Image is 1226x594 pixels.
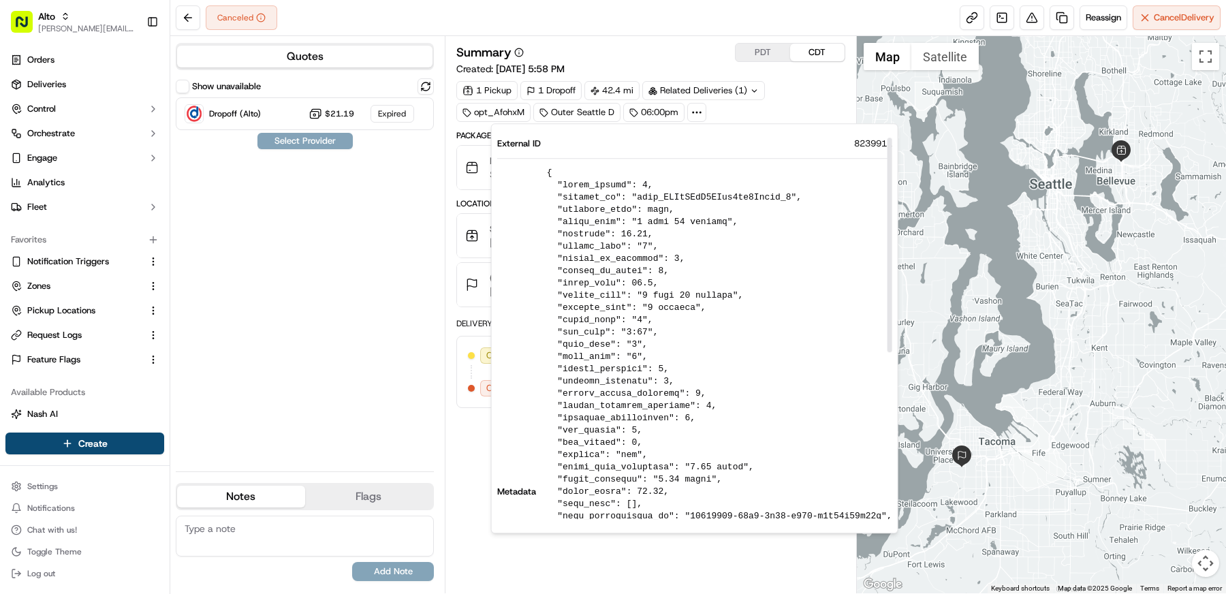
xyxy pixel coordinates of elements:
span: Request Logs [27,329,82,341]
img: Google [860,576,905,593]
button: Toggle fullscreen view [1192,43,1219,70]
a: Pickup Locations [11,304,142,317]
button: Nash AI [5,403,164,425]
span: Toggle Theme [27,546,82,557]
button: Orchestrate [5,123,164,144]
span: Orchestrate [27,127,75,140]
button: $21.19 [309,107,354,121]
div: We're available if you need us! [61,143,187,154]
div: Start new chat [61,129,223,143]
div: Delivery Activity [456,318,531,329]
div: 1 Dropoff [520,81,582,100]
div: Related Deliveries (1) [642,81,765,100]
a: Powered byPylon [96,337,165,347]
a: Zones [11,280,142,292]
button: Request Logs [5,324,164,346]
button: Log out [5,564,164,583]
button: CancelDelivery [1133,5,1221,30]
span: Dropoff (Alto) [209,108,261,119]
button: Alto[PERSON_NAME][EMAIL_ADDRESS][DOMAIN_NAME] [5,5,141,38]
button: Zones [5,275,164,297]
span: Created: [456,62,565,76]
p: Welcome 👋 [14,54,248,76]
button: Notifications [5,499,164,518]
span: Fleet [27,201,47,213]
button: Map camera controls [1192,550,1219,577]
a: Deliveries [5,74,164,95]
button: Toggle Theme [5,542,164,561]
button: N/A$524.58 [457,146,845,189]
span: Seattle Alto Pharmacy Manager Manager [490,222,672,236]
span: Notification Triggers [27,255,109,268]
span: Notifications [27,503,75,514]
span: [STREET_ADDRESS][PERSON_NAME] [490,236,672,249]
span: Zones [27,280,50,292]
span: Pickup Locations [27,304,95,317]
a: Report a map error [1167,584,1222,592]
span: Cancel Delivery [1154,12,1214,24]
img: Ami Wang [14,234,35,256]
div: Favorites [5,229,164,251]
a: 💻API Documentation [110,298,224,323]
span: Created [486,349,518,362]
span: Deliveries [27,78,66,91]
span: Map data ©2025 Google [1058,584,1132,592]
button: CDT [790,44,845,61]
span: Orders [27,54,54,66]
span: Pylon [136,337,165,347]
a: Analytics [5,172,164,193]
a: Request Logs [11,329,142,341]
span: (ZOZGS) [PERSON_NAME] [490,271,607,285]
a: Notification Triggers [11,255,142,268]
a: Feature Flags [11,354,142,366]
button: See all [211,174,248,190]
button: Start new chat [232,134,248,150]
div: 📗 [14,305,25,316]
div: Package Details [456,130,845,141]
button: Show satellite imagery [911,43,979,70]
button: Reassign [1080,5,1127,30]
button: Control [5,98,164,120]
div: 06:00pm [623,103,685,122]
span: Nash AI [27,408,58,420]
label: Show unavailable [192,80,261,93]
span: Control [27,103,56,115]
button: Engage [5,147,164,169]
span: Chat with us! [27,525,77,535]
button: [PERSON_NAME][EMAIL_ADDRESS][DOMAIN_NAME] [38,23,136,34]
span: External ID [497,138,541,150]
span: [DATE] 5:58 PM [496,63,565,75]
span: $524.58 [490,168,529,181]
div: Expired [371,105,414,123]
span: Canceled By Customer [486,382,580,394]
span: [STREET_ADDRESS] [490,285,607,298]
div: 42.4 mi [584,81,640,100]
span: Reassign [1086,12,1121,24]
div: 💻 [115,305,126,316]
button: Show street map [864,43,911,70]
span: [DATE] [121,210,148,221]
button: Pickup Locations [5,300,164,322]
button: Notification Triggers [5,251,164,272]
button: PDT [736,44,790,61]
a: Terms (opens in new tab) [1140,584,1159,592]
img: 1736555255976-a54dd68f-1ca7-489b-9aae-adbdc363a1c4 [14,129,38,154]
span: API Documentation [129,304,219,317]
span: [PERSON_NAME] [42,247,110,258]
button: Create [5,433,164,454]
span: Feature Flags [27,354,80,366]
div: 1 Pickup [456,81,518,100]
a: Nash AI [11,408,159,420]
a: 📗Knowledge Base [8,298,110,323]
a: Orders [5,49,164,71]
div: opt_AfohxM [456,103,531,122]
img: 4037041995827_4c49e92c6e3ed2e3ec13_72.png [29,129,53,154]
div: Location Details [456,198,845,209]
button: Notes [177,486,305,507]
span: $21.19 [325,108,354,119]
button: Alto [38,10,55,23]
span: Settings [27,481,58,492]
img: Dropoff (Alto) [185,105,203,123]
a: Open this area in Google Maps (opens a new window) [860,576,905,593]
